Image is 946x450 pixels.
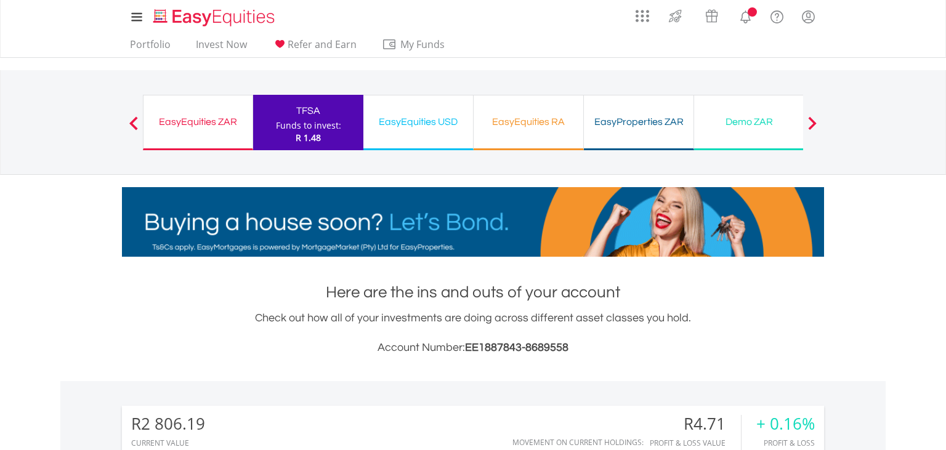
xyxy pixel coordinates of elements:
span: R 1.48 [296,132,321,143]
div: EasyEquities RA [481,113,576,131]
div: EasyEquities ZAR [151,113,245,131]
div: TFSA [261,102,356,119]
div: CURRENT VALUE [131,439,205,447]
h1: Here are the ins and outs of your account [122,281,824,303]
a: Portfolio [125,38,176,57]
a: FAQ's and Support [761,3,793,28]
a: Invest Now [191,38,252,57]
div: Check out how all of your investments are doing across different asset classes you hold. [122,310,824,356]
button: Next [800,123,825,135]
div: EasyProperties ZAR [591,113,686,131]
div: + 0.16% [756,415,815,433]
span: Refer and Earn [288,38,357,51]
img: EasyEquities_Logo.png [151,7,280,28]
a: Refer and Earn [267,38,362,57]
a: Home page [148,3,280,28]
div: Movement on Current Holdings: [512,438,644,446]
h3: Account Number: [122,339,824,356]
a: My Profile [793,3,824,30]
img: vouchers-v2.svg [701,6,722,26]
a: AppsGrid [628,3,657,23]
a: Vouchers [693,3,730,26]
div: R2 806.19 [131,415,205,433]
div: Profit & Loss Value [650,439,741,447]
div: EasyEquities USD [371,113,466,131]
div: Demo ZAR [701,113,796,131]
span: EE1887843-8689558 [465,342,568,353]
div: Funds to invest: [276,119,341,132]
img: EasyMortage Promotion Banner [122,187,824,257]
button: Previous [121,123,146,135]
div: R4.71 [650,415,741,433]
img: thrive-v2.svg [665,6,685,26]
div: Profit & Loss [756,439,815,447]
a: Notifications [730,3,761,28]
span: My Funds [382,36,463,52]
img: grid-menu-icon.svg [636,9,649,23]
